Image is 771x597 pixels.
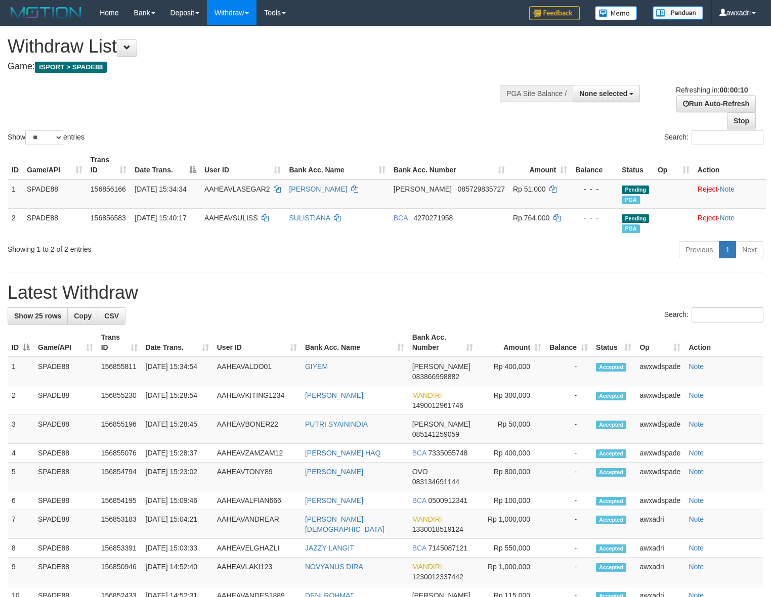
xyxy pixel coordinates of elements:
th: Bank Acc. Number: activate to sort column ascending [408,328,477,357]
td: 5 [8,463,34,491]
td: Rp 400,000 [477,444,545,463]
td: SPADE88 [34,415,97,444]
span: Accepted [596,363,626,372]
input: Search: [692,130,763,145]
span: Rp 51.000 [513,185,546,193]
span: Pending [622,214,649,223]
strong: 00:00:10 [719,86,748,94]
td: - [545,558,592,586]
td: - [545,386,592,415]
span: MANDIRI [412,563,442,571]
td: 3 [8,415,34,444]
span: Copy 085141259059 to clipboard [412,430,459,438]
td: [DATE] 15:04:21 [142,510,213,539]
a: Stop [727,112,756,129]
img: Button%20Memo.svg [595,6,637,20]
td: SPADE88 [34,491,97,510]
span: BCA [412,449,426,457]
span: OVO [412,468,428,476]
h1: Withdraw List [8,36,504,57]
td: SPADE88 [34,357,97,386]
th: Status: activate to sort column ascending [592,328,635,357]
td: Rp 100,000 [477,491,545,510]
a: [PERSON_NAME] [305,391,363,399]
span: BCA [394,214,408,222]
span: Marked by awxwdspade [622,196,639,204]
td: Rp 50,000 [477,415,545,444]
button: None selected [573,85,640,102]
a: JAZZY LANGIT [305,544,354,552]
span: BCA [412,544,426,552]
a: [PERSON_NAME] [289,185,347,193]
td: 156854794 [97,463,142,491]
td: 156850946 [97,558,142,586]
td: awxwdspade [635,491,684,510]
td: 156853183 [97,510,142,539]
span: Copy 0500912341 to clipboard [429,496,468,504]
span: Copy 7335055748 to clipboard [429,449,468,457]
td: AAHEAVKITING1234 [213,386,301,415]
span: Accepted [596,449,626,458]
a: Note [689,563,704,571]
a: Copy [67,307,98,325]
td: AAHEAVALDO01 [213,357,301,386]
td: 156855076 [97,444,142,463]
span: Copy 085729835727 to clipboard [458,185,505,193]
th: Op: activate to sort column ascending [654,151,694,179]
span: ISPORT > SPADE88 [35,62,107,73]
td: - [545,539,592,558]
span: Accepted [596,421,626,429]
span: Accepted [596,563,626,572]
th: ID: activate to sort column descending [8,328,34,357]
td: - [545,510,592,539]
label: Show entries [8,130,84,145]
td: - [545,357,592,386]
span: Pending [622,186,649,194]
a: Note [719,185,735,193]
td: - [545,491,592,510]
a: Note [689,362,704,371]
span: Copy 083134691144 to clipboard [412,478,459,486]
img: MOTION_logo.png [8,5,84,20]
td: SPADE88 [34,510,97,539]
input: Search: [692,307,763,323]
td: - [545,444,592,463]
span: [PERSON_NAME] [412,420,470,428]
td: SPADE88 [34,539,97,558]
span: Refreshing in: [676,86,748,94]
span: [PERSON_NAME] [412,362,470,371]
th: Game/API: activate to sort column ascending [23,151,87,179]
th: Status [618,151,654,179]
span: MANDIRI [412,391,442,399]
th: ID [8,151,23,179]
a: Note [689,468,704,476]
select: Showentries [25,130,63,145]
a: Previous [679,241,719,258]
td: awxadri [635,510,684,539]
span: [DATE] 15:40:17 [135,214,186,222]
td: 1 [8,357,34,386]
a: [PERSON_NAME] [305,468,363,476]
td: awxwdspade [635,444,684,463]
span: Copy 083866998882 to clipboard [412,373,459,381]
span: Accepted [596,516,626,524]
span: Copy 1230012337442 to clipboard [412,573,463,581]
td: SPADE88 [23,179,87,209]
td: - [545,415,592,444]
a: CSV [98,307,125,325]
a: Note [689,515,704,523]
td: Rp 800,000 [477,463,545,491]
td: AAHEAVLAKI123 [213,558,301,586]
th: User ID: activate to sort column ascending [200,151,285,179]
th: Amount: activate to sort column ascending [509,151,571,179]
th: User ID: activate to sort column ascending [213,328,301,357]
th: Game/API: activate to sort column ascending [34,328,97,357]
a: Reject [698,185,718,193]
span: MANDIRI [412,515,442,523]
span: Show 25 rows [14,312,61,320]
td: Rp 300,000 [477,386,545,415]
a: [PERSON_NAME][DEMOGRAPHIC_DATA] [305,515,384,533]
a: NOVYANUS DIRA [305,563,363,571]
td: awxadri [635,558,684,586]
td: AAHEAVBONER22 [213,415,301,444]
